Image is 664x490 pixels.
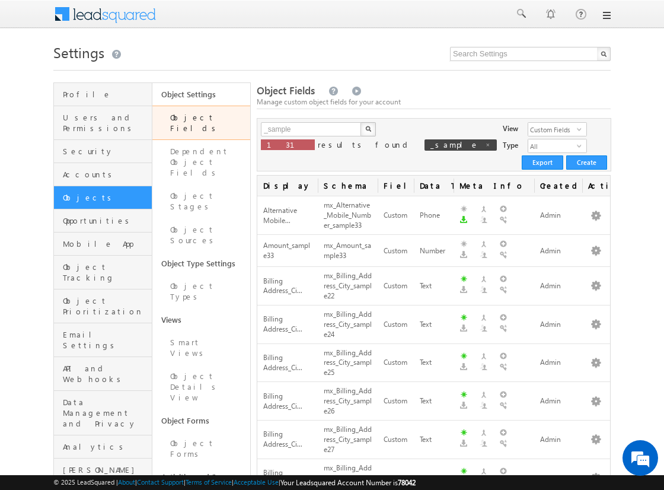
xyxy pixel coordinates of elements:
div: Admin [540,245,576,257]
div: View [503,122,518,134]
a: Contact Support [137,478,184,486]
div: Admin [540,357,576,369]
span: Billing Address_Ci... [263,429,302,448]
a: Email Settings [54,323,152,357]
a: Accounts [54,163,152,186]
span: Billing Address_Ci... [263,314,302,333]
div: Text [420,472,448,485]
span: Created By [534,176,582,196]
span: Field Type [378,176,414,196]
button: Create [566,155,607,170]
a: Profile [54,83,152,106]
span: Billing Address_Ci... [263,276,302,295]
span: Analytics [63,441,149,452]
span: Objects [63,192,149,203]
span: Users and Permissions [63,112,149,133]
span: API and Webhooks [63,363,149,384]
a: [PERSON_NAME] [54,459,152,482]
div: Phone [420,209,448,222]
div: mx_Billing_Address_City_sample22 [324,270,372,303]
div: Text [420,395,448,408]
span: Schema Name [318,176,378,196]
span: Opportunities [63,215,149,226]
div: Admin [540,472,576,485]
span: 78042 [398,478,416,487]
span: Your Leadsquared Account Number is [280,478,416,487]
a: Object Forms [152,432,251,466]
a: Object Sources [152,218,251,252]
span: select [577,142,586,149]
a: Security [54,140,152,163]
span: Accounts [63,169,149,180]
div: mx_Amount_sample33 [324,240,372,262]
span: Object Tracking [63,262,149,283]
a: Users and Permissions [54,106,152,140]
a: Activities and Scores [152,466,251,488]
a: Object Details View [152,365,251,409]
div: Custom [384,434,408,446]
div: Custom [384,209,408,222]
div: Admin [540,209,576,222]
a: Object Tracking [54,256,152,289]
span: [PERSON_NAME] [63,464,149,475]
div: Custom [384,395,408,408]
a: Objects [54,186,152,209]
button: Export [522,155,563,170]
a: Object Settings [152,83,251,106]
span: results found [318,139,412,149]
span: All [528,139,577,152]
a: Object Types [152,275,251,308]
div: mx_Billing_Address_City_sample24 [324,308,372,341]
div: mx_Billing_Address_City_sample25 [324,347,372,380]
span: Meta Info [454,176,534,196]
span: Mobile App [63,238,149,249]
div: Text [420,434,448,446]
div: Custom [384,357,408,369]
div: mx_Alternative_Mobile_Number_sample33 [324,199,372,232]
a: Smart Views [152,331,251,365]
span: Settings [53,43,104,62]
a: Terms of Service [186,478,232,486]
span: Actions [582,176,610,196]
div: mx_Billing_Address_City_sample27 [324,424,372,456]
a: Object Forms [152,409,251,432]
a: Object Stages [152,184,251,218]
span: Billing Address_Ci... [263,392,302,411]
div: Custom [384,245,408,257]
span: Amount_sample33 [263,241,310,260]
span: Profile [63,89,149,100]
img: Search [365,126,371,132]
a: Object Prioritization [54,289,152,323]
div: Custom [384,280,408,292]
div: mx_Billing_Address_City_sample26 [324,385,372,418]
a: Opportunities [54,209,152,233]
span: © 2025 LeadSquared | | | | | [53,477,416,488]
span: Object Prioritization [63,295,149,317]
a: Dependent Object Fields [152,140,251,184]
span: 131 [267,139,309,149]
span: Display Name [257,176,317,196]
a: API and Webhooks [54,357,152,391]
div: Admin [540,434,576,446]
a: Object Fields [152,106,251,140]
span: Object Fields [257,84,315,97]
div: Text [420,280,448,292]
div: Type [503,139,518,151]
span: Billing Address_Ci... [263,353,302,372]
div: Text [420,357,448,369]
span: Billing Address_Ci... [263,468,302,487]
a: Acceptable Use [234,478,279,486]
span: Alternative Mobile... [263,206,297,225]
span: Data Management and Privacy [63,397,149,429]
div: Admin [540,280,576,292]
div: Text [420,319,448,331]
span: Security [63,146,149,157]
a: Mobile App [54,233,152,256]
a: Object Type Settings [152,252,251,275]
div: Custom [384,472,408,485]
div: Custom [384,319,408,331]
span: _sample [430,139,479,149]
div: Admin [540,395,576,408]
a: Data Management and Privacy [54,391,152,435]
input: Search Settings [450,47,611,61]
